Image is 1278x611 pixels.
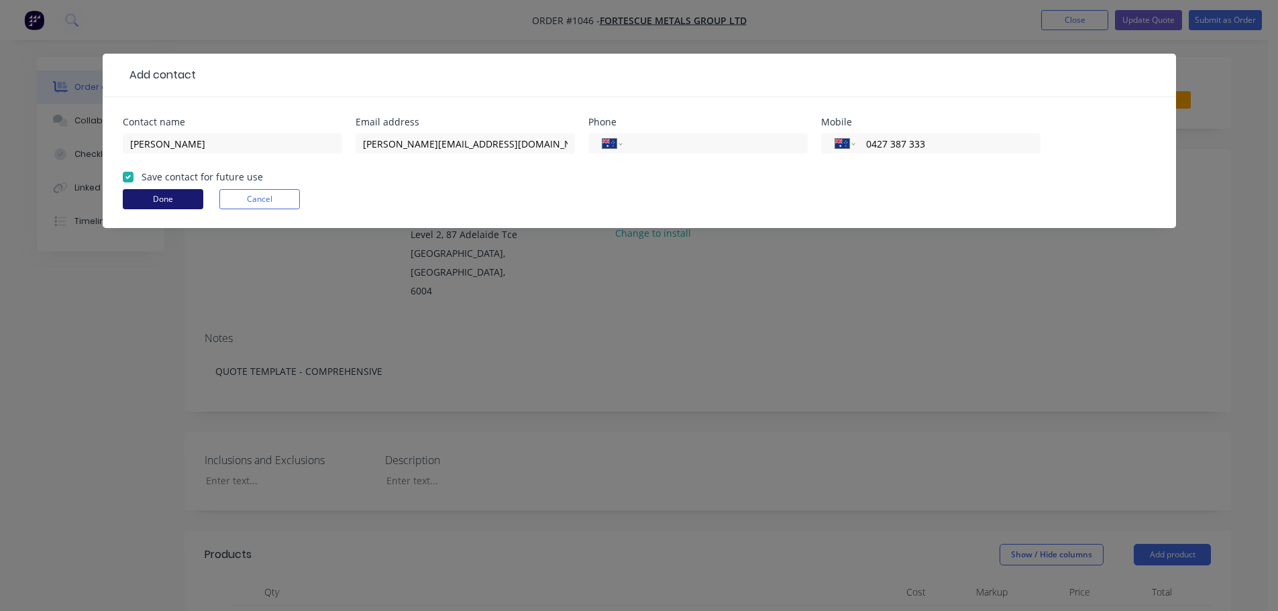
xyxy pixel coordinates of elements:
[142,170,263,184] label: Save contact for future use
[219,189,300,209] button: Cancel
[123,189,203,209] button: Done
[821,117,1041,127] div: Mobile
[588,117,808,127] div: Phone
[123,67,196,83] div: Add contact
[356,117,575,127] div: Email address
[123,117,342,127] div: Contact name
